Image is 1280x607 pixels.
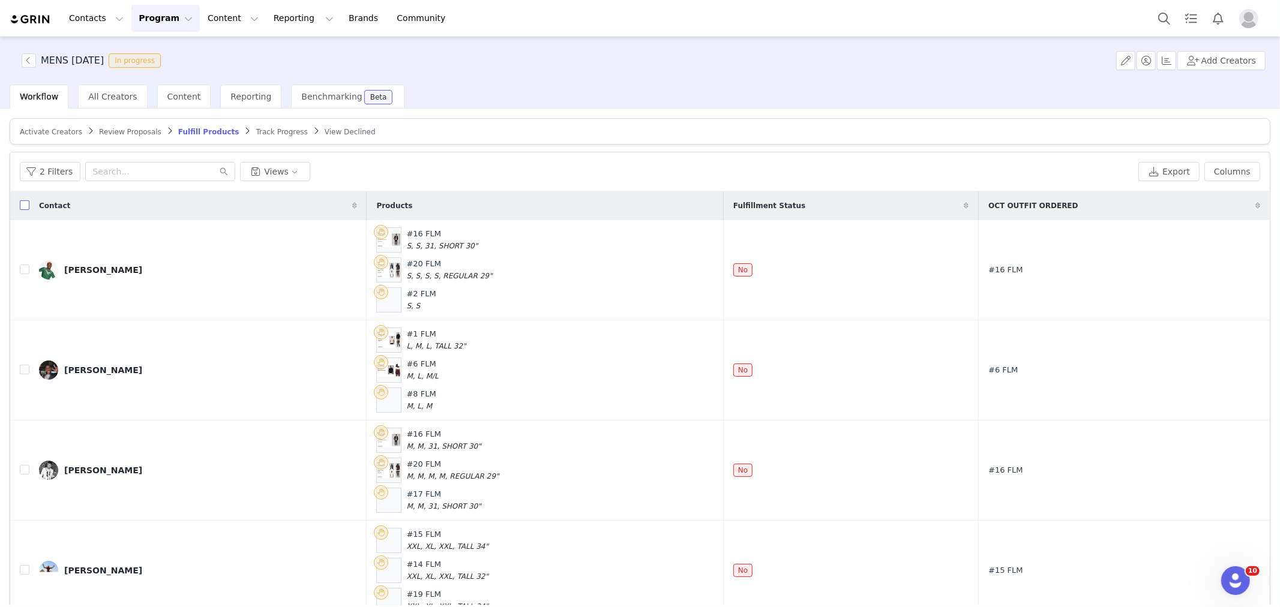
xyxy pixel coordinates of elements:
button: Program [131,5,200,32]
button: 2 Filters [20,162,80,181]
button: Notifications [1205,5,1231,32]
button: Views [240,162,310,181]
button: Export [1138,162,1200,181]
span: View Declined [325,128,376,136]
img: 6ee45054-d3f4-4a0f-8065-dfc2bc2a94f4.jpg [39,260,58,280]
span: Review Proposals [99,128,161,136]
a: Brands [341,5,389,32]
span: 10 [1246,566,1260,576]
span: [object Object] [22,53,166,68]
span: Contact [39,200,70,211]
div: #20 FLM [406,458,499,482]
a: [PERSON_NAME] [39,461,357,480]
span: In progress [109,53,161,68]
img: Product Image [377,564,401,576]
span: No [733,363,753,377]
span: Workflow [20,92,58,101]
img: Product Image [377,293,401,306]
span: Track Progress [256,128,307,136]
img: Product Image [377,493,401,507]
a: [PERSON_NAME] [39,561,357,580]
div: #17 FLM [406,488,481,512]
button: Contacts [62,5,131,32]
img: a879a19c-1b27-4110-b9b9-ddce232c2614.jpg [39,561,58,580]
span: #15 FLM [988,564,1023,576]
button: Search [1151,5,1177,32]
span: XXL, XL, XXL, TALL 34" [406,542,488,551]
div: #15 FLM [406,528,488,552]
span: M, L, M/L [406,372,438,380]
div: #14 FLM [406,558,488,582]
img: cff3aa95-a157-4178-b39f-e27b8e2c8e2f.jpg [39,360,58,380]
i: icon: search [220,167,228,176]
span: Content [167,92,201,101]
div: Beta [370,94,387,101]
span: M, M, M, M, REGULAR 29" [406,472,499,480]
div: #20 FLM [406,258,492,281]
h3: MENS [DATE] [41,53,104,68]
img: Product Image [377,463,401,478]
span: S, S [406,302,420,310]
span: No [733,263,753,277]
div: #8 FLM [406,388,436,411]
a: [PERSON_NAME] [39,360,357,380]
img: Product Image [377,233,401,247]
span: M, M, 31, SHORT 30" [406,442,481,450]
button: Add Creators [1177,51,1266,70]
div: [PERSON_NAME] [64,465,142,475]
span: S, S, 31, SHORT 30" [406,242,478,250]
span: Fulfill Products [178,128,239,136]
img: Product Image [377,332,401,348]
a: Tasks [1178,5,1204,32]
div: #16 FLM [406,228,478,251]
div: [PERSON_NAME] [64,265,142,275]
span: Fulfillment Status [733,200,805,211]
img: cd6c0021-03b6-48f9-9c46-1877555cfe11.jpg [39,461,58,480]
img: placeholder-profile.jpg [1239,9,1258,28]
img: Product Image [377,393,401,407]
span: M, L, M [406,402,432,410]
span: Reporting [230,92,271,101]
img: Product Image [377,433,401,447]
iframe: Intercom live chat [1221,566,1250,595]
input: Search... [85,162,235,181]
span: #16 FLM [988,464,1023,476]
span: No [733,564,753,577]
a: [PERSON_NAME] [39,260,357,280]
div: [PERSON_NAME] [64,566,142,575]
div: #2 FLM [406,288,436,311]
span: L, M, L, TALL 32" [406,342,466,350]
button: Content [200,5,266,32]
span: No [733,464,753,477]
span: Products [376,200,412,211]
span: Benchmarking [301,92,362,101]
div: #1 FLM [406,328,466,351]
div: #6 FLM [406,358,438,381]
span: S, S, S, S, REGULAR 29" [406,272,492,280]
span: #16 FLM [988,264,1023,276]
a: Community [389,5,458,32]
button: Reporting [266,5,341,32]
button: Profile [1232,9,1270,28]
div: #16 FLM [406,428,481,452]
img: Product Image [377,533,401,548]
img: Product Image [377,263,401,278]
span: XXL, XL, XXL, TALL 32" [406,572,488,581]
span: M, M, 31, SHORT 30" [406,502,481,510]
button: Columns [1204,162,1260,181]
span: All Creators [88,92,137,101]
div: [PERSON_NAME] [64,365,142,375]
span: Activate Creators [20,128,82,136]
span: #6 FLM [988,364,1018,376]
img: grin logo [10,14,52,25]
span: OCT OUTFIT ORDERED [988,200,1078,211]
img: Product Image [377,363,401,377]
